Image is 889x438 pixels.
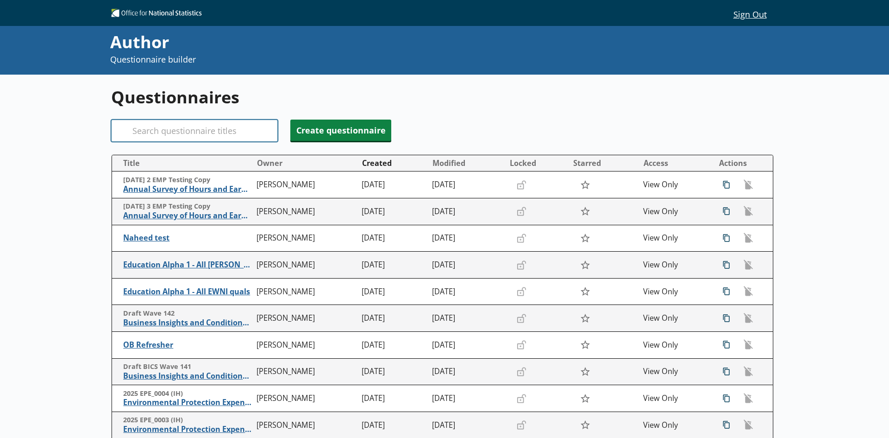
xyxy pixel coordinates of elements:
td: [DATE] [358,385,428,412]
button: Starred [570,156,639,171]
td: [DATE] [428,305,506,332]
td: View Only [639,252,710,279]
button: Modified [429,156,505,171]
td: [DATE] [358,332,428,359]
h1: Questionnaires [111,86,774,108]
span: Naheed test [123,233,252,243]
td: [PERSON_NAME] [253,332,358,359]
td: [DATE] [358,252,428,279]
button: Title [116,156,252,171]
td: [DATE] [358,225,428,252]
input: Search questionnaire titles [111,120,278,142]
td: [PERSON_NAME] [253,278,358,305]
span: Business Insights and Conditions Survey (BICS) [123,318,252,328]
button: Star [575,389,595,407]
td: [PERSON_NAME] [253,252,358,279]
td: [DATE] [428,171,506,198]
p: Questionnaire builder [110,54,598,65]
td: [PERSON_NAME] [253,385,358,412]
span: Annual Survey of Hours and Earnings ([PERSON_NAME]) [123,184,252,194]
span: Annual Survey of Hours and Earnings ([PERSON_NAME]) [123,211,252,221]
td: [DATE] [358,358,428,385]
div: Author [110,31,598,54]
td: [DATE] [428,278,506,305]
td: [DATE] [358,305,428,332]
td: View Only [639,198,710,225]
button: Star [575,229,595,247]
td: View Only [639,171,710,198]
button: Create questionnaire [290,120,391,141]
button: Star [575,283,595,300]
span: Business Insights and Conditions Survey (BICS) [123,371,252,381]
span: Environmental Protection Expenditure [123,425,252,434]
button: Locked [506,156,569,171]
span: 2025 EPE_0004 (IH) [123,389,252,398]
button: Star [575,416,595,434]
td: [DATE] [428,332,506,359]
td: [DATE] [428,252,506,279]
td: [DATE] [358,278,428,305]
span: Education Alpha 1 - All [PERSON_NAME] [123,260,252,270]
td: View Only [639,225,710,252]
span: 2025 EPE_0003 (IH) [123,416,252,425]
span: Education Alpha 1 - All EWNI quals [123,287,252,297]
td: View Only [639,358,710,385]
span: [DATE] 3 EMP Testing Copy [123,202,252,211]
td: [DATE] [358,198,428,225]
td: [PERSON_NAME] [253,225,358,252]
td: [DATE] [428,385,506,412]
button: Star [575,310,595,327]
td: [PERSON_NAME] [253,305,358,332]
span: Draft BICS Wave 141 [123,362,252,371]
button: Created [358,156,428,171]
td: [PERSON_NAME] [253,171,358,198]
button: Star [575,176,595,194]
td: [DATE] [358,171,428,198]
td: [PERSON_NAME] [253,358,358,385]
button: Star [575,363,595,381]
span: [DATE] 2 EMP Testing Copy [123,176,252,184]
th: Actions [709,155,773,171]
button: Star [575,256,595,273]
td: [DATE] [428,225,506,252]
td: View Only [639,332,710,359]
span: Environmental Protection Expenditure [123,398,252,407]
span: Draft Wave 142 [123,309,252,318]
button: Star [575,203,595,220]
button: Owner [253,156,358,171]
button: Access [640,156,709,171]
td: [PERSON_NAME] [253,198,358,225]
button: Star [575,336,595,354]
td: View Only [639,385,710,412]
td: [DATE] [428,198,506,225]
td: [DATE] [428,358,506,385]
td: View Only [639,278,710,305]
td: View Only [639,305,710,332]
span: OB Refresher [123,340,252,350]
button: Sign Out [726,6,774,22]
